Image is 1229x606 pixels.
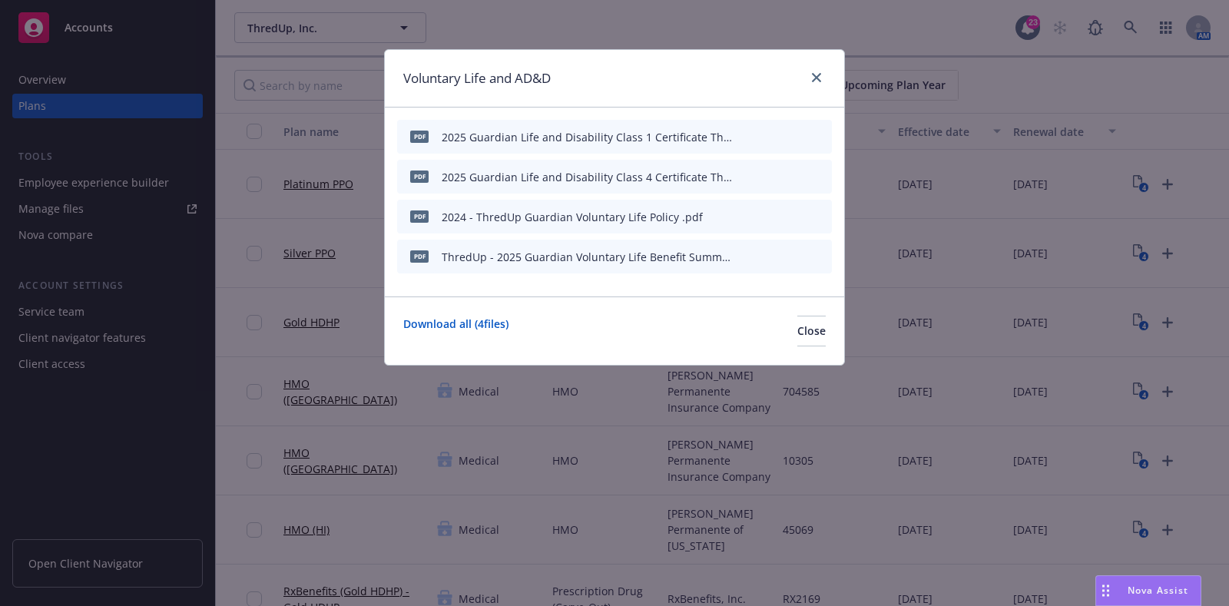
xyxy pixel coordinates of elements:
[813,249,826,265] button: archive file
[787,249,801,265] button: preview file
[442,129,735,145] div: 2025 Guardian Life and Disability Class 1 Certificate ThredUp.pdf
[403,316,508,346] a: Download all ( 4 files)
[1096,576,1115,605] div: Drag to move
[797,323,826,338] span: Close
[410,171,429,182] span: pdf
[1095,575,1201,606] button: Nova Assist
[763,129,775,145] button: download file
[1128,584,1188,597] span: Nova Assist
[813,169,826,185] button: archive file
[763,169,775,185] button: download file
[807,68,826,87] a: close
[403,68,551,88] h1: Voluntary Life and AD&D
[442,169,735,185] div: 2025 Guardian Life and Disability Class 4 Certificate ThredUp.pdf
[787,169,801,185] button: preview file
[442,209,703,225] div: 2024 - ThredUp Guardian Voluntary Life Policy .pdf
[813,129,826,145] button: archive file
[763,209,775,225] button: download file
[410,131,429,142] span: pdf
[410,250,429,262] span: pdf
[797,316,826,346] button: Close
[763,249,775,265] button: download file
[442,249,735,265] div: ThredUp - 2025 Guardian Voluntary Life Benefit Summary.pdf
[787,209,801,225] button: preview file
[410,210,429,222] span: pdf
[787,129,801,145] button: preview file
[813,209,826,225] button: archive file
